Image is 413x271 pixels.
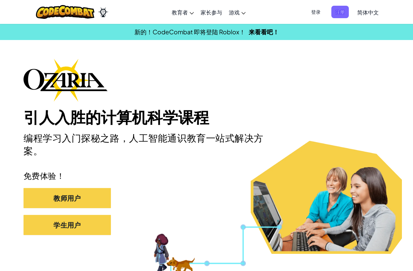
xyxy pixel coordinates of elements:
[24,171,389,181] p: 免费体验！
[197,3,225,21] a: 家长参与
[24,59,108,102] img: Ozaria branding logo
[24,108,389,127] h1: 引人入胜的计算机科学课程
[249,28,279,36] a: 来看看吧！
[24,188,111,208] button: 教师用户
[24,215,111,235] button: 学生用户
[168,3,197,21] a: 教育者
[331,6,349,18] button: 注册
[225,3,249,21] a: 游戏
[36,5,95,19] img: CodeCombat logo
[307,6,325,18] button: 登录
[354,3,382,21] a: 简体中文
[172,9,188,16] span: 教育者
[229,9,240,16] span: 游戏
[24,132,269,158] h2: 编程学习入门探秘之路，人工智能通识教育一站式解决方案。
[134,28,245,36] span: 新的！CodeCombat 即将登陆 Roblox！
[357,9,379,16] span: 简体中文
[98,7,109,17] img: Ozaria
